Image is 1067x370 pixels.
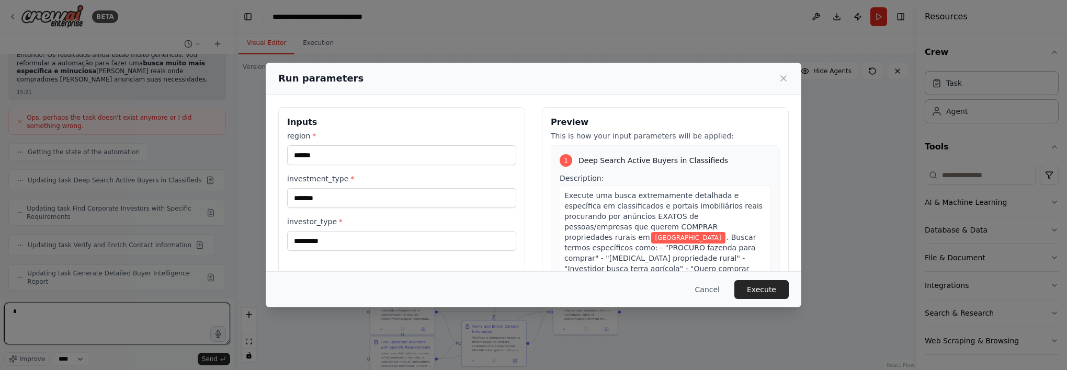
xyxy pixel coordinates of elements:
[734,280,789,299] button: Execute
[551,131,780,141] p: This is how your input parameters will be applied:
[560,174,604,182] span: Description:
[564,191,763,241] span: Execute uma busca extremamente detalhada e específica em classificados e portais imobiliários rea...
[560,154,572,167] div: 1
[287,216,516,227] label: investor_type
[578,155,728,166] span: Deep Search Active Buyers in Classifieds
[551,116,780,129] h3: Preview
[687,280,728,299] button: Cancel
[278,71,364,86] h2: Run parameters
[651,232,725,244] span: Variable: region
[287,116,516,129] h3: Inputs
[287,174,516,184] label: investment_type
[287,131,516,141] label: region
